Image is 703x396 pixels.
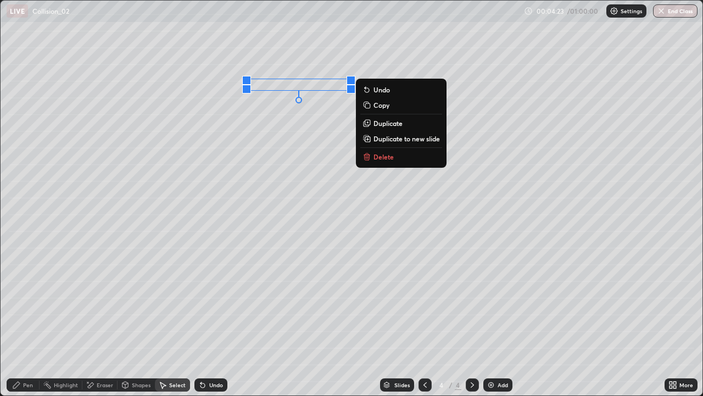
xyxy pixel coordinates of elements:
[394,382,410,388] div: Slides
[169,382,186,388] div: Select
[610,7,618,15] img: class-settings-icons
[653,4,698,18] button: End Class
[455,380,461,390] div: 4
[679,382,693,388] div: More
[436,382,447,388] div: 4
[132,382,150,388] div: Shapes
[373,134,440,143] p: Duplicate to new slide
[54,382,78,388] div: Highlight
[373,101,389,109] p: Copy
[360,132,442,145] button: Duplicate to new slide
[498,382,508,388] div: Add
[360,150,442,163] button: Delete
[621,8,642,14] p: Settings
[657,7,666,15] img: end-class-cross
[360,117,442,130] button: Duplicate
[373,85,390,94] p: Undo
[360,83,442,96] button: Undo
[487,381,495,389] img: add-slide-button
[373,152,394,161] p: Delete
[360,98,442,112] button: Copy
[373,119,403,128] p: Duplicate
[209,382,223,388] div: Undo
[97,382,113,388] div: Eraser
[449,382,453,388] div: /
[32,7,69,15] p: Collision_02
[10,7,25,15] p: LIVE
[23,382,33,388] div: Pen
